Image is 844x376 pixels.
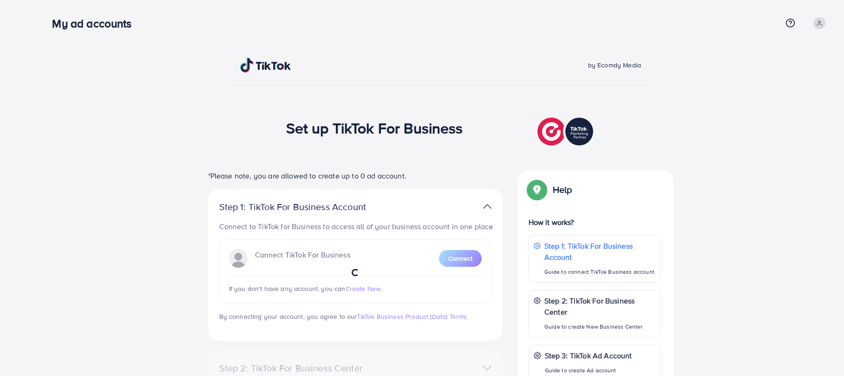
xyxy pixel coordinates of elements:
[286,119,463,137] h1: Set up TikTok For Business
[529,181,545,198] img: Popup guide
[208,170,503,181] p: *Please note, you are allowed to create up to 0 ad account.
[553,184,572,195] p: Help
[544,321,655,332] p: Guide to create New Business Center
[544,240,655,263] p: Step 1: TikTok For Business Account
[544,295,655,317] p: Step 2: TikTok For Business Center
[219,201,396,212] p: Step 1: TikTok For Business Account
[240,58,291,73] img: TikTok
[483,200,491,213] img: TikTok partner
[544,266,655,277] p: Guide to connect TikTok Business account
[529,217,661,228] p: How it works?
[52,17,139,30] h3: My ad accounts
[545,350,632,361] p: Step 3: TikTok Ad Account
[537,115,595,148] img: TikTok partner
[545,365,632,376] p: Guide to create Ad account
[588,60,641,70] span: by Ecomdy Media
